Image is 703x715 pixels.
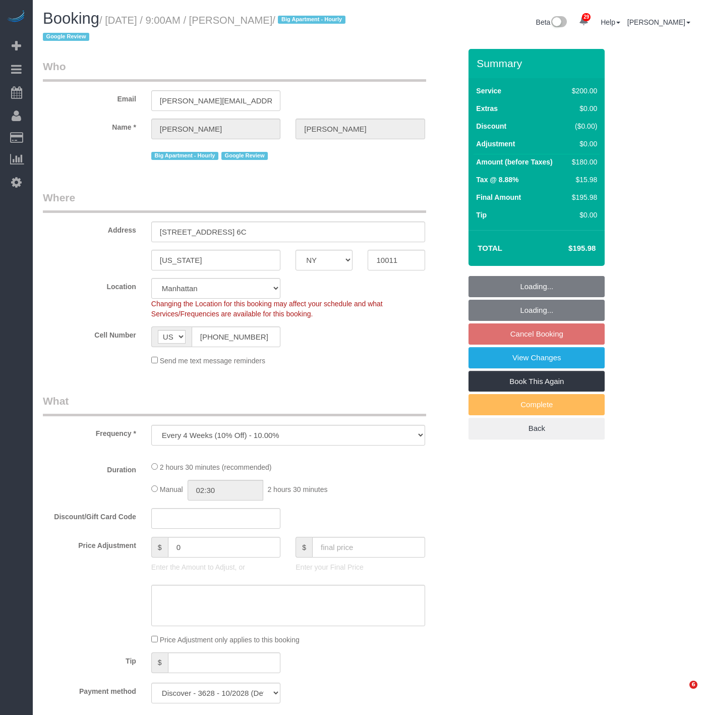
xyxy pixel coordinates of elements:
div: $200.00 [568,86,597,96]
span: 6 [689,681,697,689]
span: 29 [582,13,591,21]
span: 2 hours 30 minutes (recommended) [160,463,272,471]
p: Enter your Final Price [296,562,425,572]
img: New interface [550,16,567,29]
div: $0.00 [568,103,597,114]
div: $180.00 [568,157,597,167]
div: ($0.00) [568,121,597,131]
small: / [DATE] / 9:00AM / [PERSON_NAME] [43,15,348,43]
label: Email [35,90,144,104]
label: Duration [35,461,144,475]
input: Zip Code [368,250,425,270]
label: Final Amount [476,192,521,202]
span: Send me text message reminders [160,357,265,365]
div: $0.00 [568,210,597,220]
input: Cell Number [192,326,280,347]
a: Beta [536,18,567,26]
a: Book This Again [468,371,605,392]
a: View Changes [468,347,605,368]
div: $195.98 [568,192,597,202]
span: $ [151,652,168,673]
span: 2 hours 30 minutes [267,485,327,493]
input: final price [312,537,425,558]
label: Name * [35,119,144,132]
h4: $195.98 [538,244,596,253]
label: Discount/Gift Card Code [35,508,144,522]
a: 29 [574,10,594,32]
input: City [151,250,280,270]
input: Last Name [296,119,425,139]
label: Location [35,278,144,292]
iframe: Intercom live chat [669,681,693,705]
span: Manual [160,485,183,493]
label: Tip [476,210,487,220]
legend: Who [43,59,426,82]
label: Tax @ 8.88% [476,175,518,185]
input: Email [151,90,280,111]
label: Extras [476,103,498,114]
input: First Name [151,119,280,139]
a: Help [601,18,620,26]
span: Google Review [43,33,89,41]
strong: Total [478,244,502,252]
label: Frequency * [35,425,144,438]
label: Payment method [35,683,144,696]
label: Amount (before Taxes) [476,157,552,167]
label: Tip [35,652,144,666]
label: Adjustment [476,139,515,149]
span: $ [296,537,312,558]
div: $15.98 [568,175,597,185]
label: Service [476,86,501,96]
span: Big Apartment - Hourly [278,16,345,24]
span: Changing the Location for this booking may affect your schedule and what Services/Frequencies are... [151,300,383,318]
legend: Where [43,190,426,213]
div: $0.00 [568,139,597,149]
label: Price Adjustment [35,537,144,551]
label: Address [35,222,144,235]
span: Booking [43,10,99,27]
h3: Summary [477,58,600,69]
span: Big Apartment - Hourly [151,152,218,160]
legend: What [43,394,426,416]
span: Google Review [221,152,268,160]
p: Enter the Amount to Adjust, or [151,562,280,572]
a: [PERSON_NAME] [627,18,690,26]
span: Price Adjustment only applies to this booking [160,636,300,644]
label: Discount [476,121,506,131]
span: $ [151,537,168,558]
label: Cell Number [35,326,144,340]
img: Automaid Logo [6,10,26,24]
a: Back [468,418,605,439]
